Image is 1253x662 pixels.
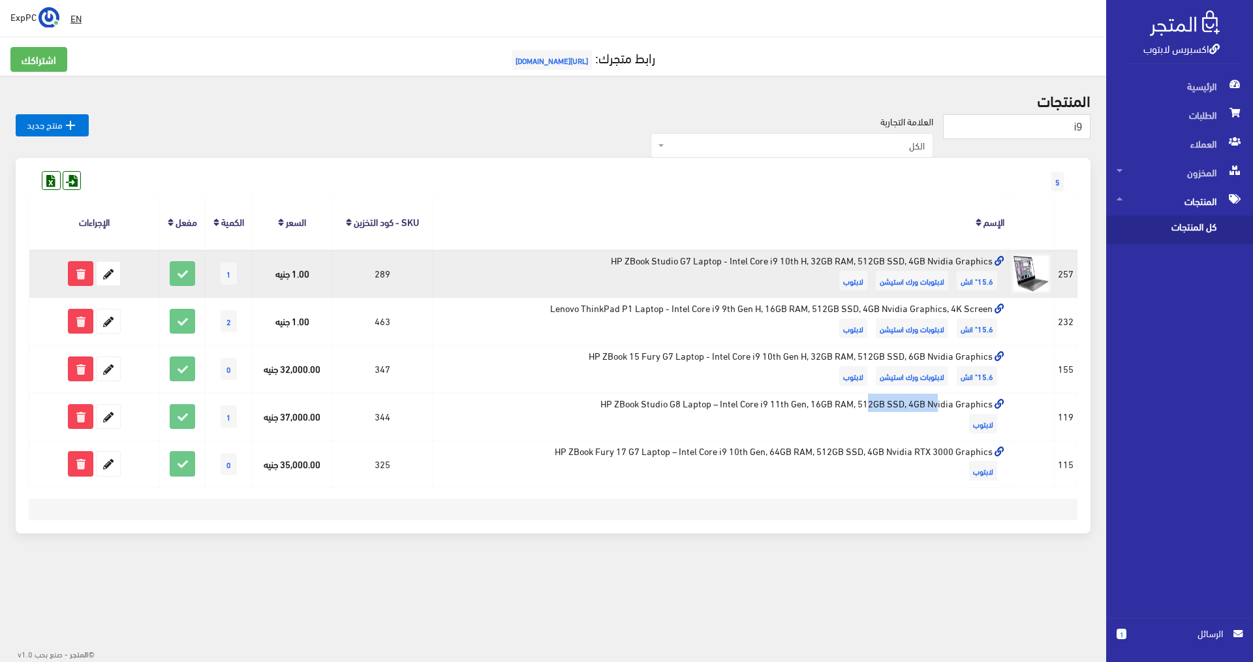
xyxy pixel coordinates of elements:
[1106,72,1253,101] a: الرئيسية
[1055,392,1077,440] td: 119
[433,392,1008,440] td: HP ZBook Studio G8 Laptop – Intel Core i9 11th Gen, 16GB RAM, 512GB SSD, 4GB Nvidia Graphics
[10,8,37,25] span: ExpPC
[16,114,89,136] a: منتج جديد
[1137,626,1223,640] span: الرسائل
[880,114,933,129] label: العلامة التجارية
[16,91,1091,108] h2: المنتجات
[839,319,867,338] span: لابتوب
[29,195,160,249] th: الإجراءات
[10,7,59,27] a: ... ExpPC
[221,405,237,428] span: 1
[1117,129,1243,158] span: العملاء
[1055,249,1077,297] td: 257
[332,392,432,440] td: 344
[839,271,867,291] span: لابتوب
[839,366,867,386] span: لابتوب
[651,133,933,158] span: الكل
[70,648,88,659] strong: المتجر
[221,310,237,332] span: 2
[1150,10,1220,36] img: .
[253,392,332,440] td: 37,000.00 جنيه
[957,271,997,291] span: 15.6" انش
[957,366,997,386] span: 15.6" انش
[433,345,1008,392] td: HP ZBook 15 Fury G7 Laptop - Intel Core i9 10th Gen H, 32GB RAM, 512GB SSD, 6GB Nvidia Graphics
[1055,345,1077,392] td: 155
[969,414,997,433] span: لابتوب
[1106,158,1253,187] a: المخزون
[876,271,948,291] span: لابتوبات ورك استيشن
[667,139,925,152] span: الكل
[1055,440,1077,488] td: 115
[253,345,332,392] td: 32,000.00 جنيه
[433,440,1008,488] td: HP ZBook Fury 17 G7 Laptop – Intel Core i9 10th Gen, 64GB RAM, 512GB SSD, 4GB Nvidia RTX 3000 Gra...
[1117,158,1243,187] span: المخزون
[221,212,244,230] a: الكمية
[1106,101,1253,129] a: الطلبات
[39,7,59,28] img: ...
[1117,629,1126,639] span: 1
[1055,298,1077,345] td: 232
[983,212,1004,230] a: الإسم
[876,319,948,338] span: لابتوبات ورك استيشن
[253,440,332,488] td: 35,000.00 جنيه
[332,345,432,392] td: 347
[433,298,1008,345] td: Lenovo ThinkPad P1 Laptop - Intel Core i9 9th Gen H, 16GB RAM, 512GB SSD, 4GB Nvidia Graphics, 4K...
[286,212,306,230] a: السعر
[65,7,87,30] a: EN
[943,114,1091,139] input: بحث...
[18,646,68,661] span: - صنع بحب v1.0
[63,118,78,133] i: 
[508,45,655,69] a: رابط متجرك:[URL][DOMAIN_NAME]
[1117,187,1243,215] span: المنتجات
[332,249,432,297] td: 289
[1117,626,1243,654] a: 1 الرسائل
[1117,215,1216,244] span: كل المنتجات
[176,212,197,230] a: مفعل
[1012,254,1051,293] img: hp-zbook-studio-g7-laptop-intel-core-i9-10th-h-32gb-ram-512gb-ssd-4gb-nvidia-graphics.jpg
[512,50,592,70] span: [URL][DOMAIN_NAME]
[221,262,237,285] span: 1
[332,440,432,488] td: 325
[253,249,332,297] td: 1.00 جنيه
[354,212,419,230] a: SKU - كود التخزين
[253,298,332,345] td: 1.00 جنيه
[5,645,95,662] div: ©
[221,453,237,475] span: 0
[969,461,997,481] span: لابتوب
[332,298,432,345] td: 463
[10,47,67,72] a: اشتراكك
[957,319,997,338] span: 15.6" انش
[1106,129,1253,158] a: العملاء
[876,366,948,386] span: لابتوبات ورك استيشن
[1106,215,1253,244] a: كل المنتجات
[1117,72,1243,101] span: الرئيسية
[70,10,82,26] u: EN
[433,249,1008,297] td: HP ZBook Studio G7 Laptop - Intel Core i9 10th H, 32GB RAM, 512GB SSD, 4GB Nvidia Graphics
[221,358,237,380] span: 0
[1117,101,1243,129] span: الطلبات
[1051,172,1064,191] span: 5
[1143,39,1220,57] a: اكسبريس لابتوب
[1106,187,1253,215] a: المنتجات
